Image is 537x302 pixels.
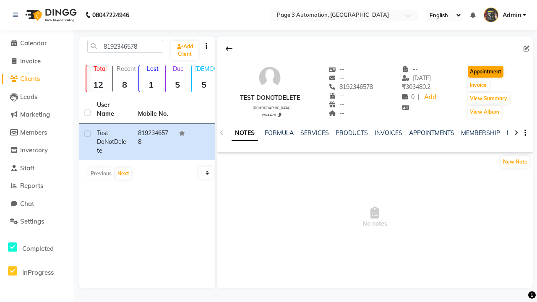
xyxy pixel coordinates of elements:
[20,164,34,172] span: Staff
[484,8,498,22] img: Admin
[22,245,54,253] span: Completed
[20,93,37,101] span: Leads
[257,65,282,90] img: avatar
[97,129,126,154] span: Test DoNotDelete
[501,156,529,168] button: New Note
[329,65,345,73] span: --
[92,3,129,27] b: 08047224946
[113,79,137,90] strong: 8
[329,92,345,99] span: --
[461,129,500,137] a: MEMBERSHIP
[336,129,368,137] a: PRODUCTS
[402,74,431,82] span: [DATE]
[468,79,489,91] button: Invoice
[2,39,71,48] a: Calendar
[133,96,174,124] th: Mobile No.
[329,101,345,108] span: --
[87,40,163,53] input: Search by Name/Mobile/Email/Code
[402,65,418,73] span: --
[20,217,44,225] span: Settings
[20,128,47,136] span: Members
[2,164,71,173] a: Staff
[253,106,291,110] span: [DEMOGRAPHIC_DATA]
[167,65,190,73] p: Due
[22,268,54,276] span: InProgress
[20,110,50,118] span: Marketing
[329,74,345,82] span: --
[240,94,300,102] div: Test DoNotDelete
[143,65,163,73] p: Lost
[375,129,402,137] a: INVOICES
[300,129,329,137] a: SERVICES
[133,124,174,160] td: 8192346578
[409,129,454,137] a: APPOINTMENTS
[2,110,71,120] a: Marketing
[21,3,79,27] img: logo
[2,92,71,102] a: Leads
[166,79,190,90] strong: 5
[92,96,133,124] th: User Name
[2,57,71,66] a: Invoice
[503,11,521,20] span: Admin
[20,57,41,65] span: Invoice
[20,75,40,83] span: Clients
[402,83,430,91] span: 303480.2
[243,112,300,117] div: PWA478
[468,66,503,78] button: Appointment
[329,83,373,91] span: 8192346578
[20,146,48,154] span: Inventory
[192,79,216,90] strong: 5
[402,83,406,91] span: ₹
[139,79,163,90] strong: 1
[2,74,71,84] a: Clients
[20,39,47,47] span: Calendar
[232,126,258,141] a: NOTES
[468,106,501,118] button: View Album
[171,41,198,60] a: Add Client
[423,91,438,103] a: Add
[116,65,137,73] p: Recent
[418,93,420,102] span: |
[265,129,294,137] a: FORMULA
[217,175,533,259] span: No notes
[195,65,216,73] p: [DEMOGRAPHIC_DATA]
[2,181,71,191] a: Reports
[2,128,71,138] a: Members
[2,217,71,226] a: Settings
[90,65,110,73] p: Total
[20,182,43,190] span: Reports
[2,146,71,155] a: Inventory
[468,93,509,104] button: View Summary
[2,199,71,209] a: Chat
[220,41,238,57] div: Back to Client
[329,109,345,117] span: --
[86,79,110,90] strong: 12
[115,168,131,180] button: Next
[20,200,34,208] span: Chat
[402,93,414,101] span: 0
